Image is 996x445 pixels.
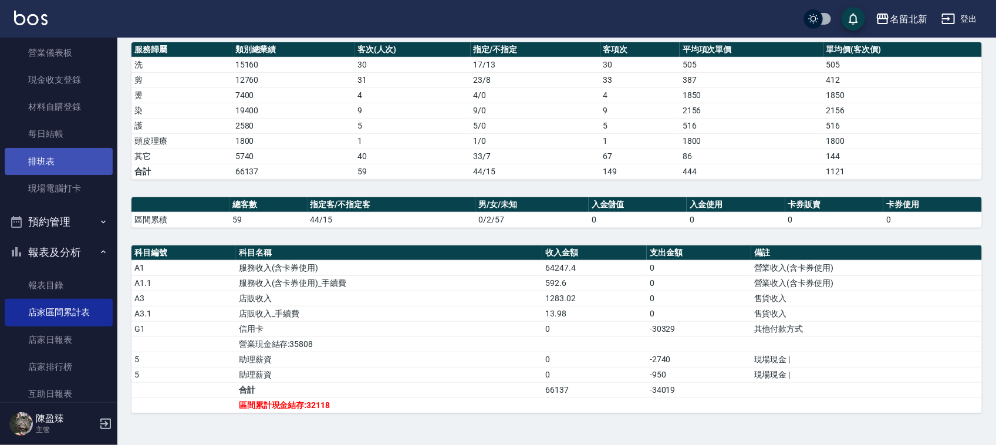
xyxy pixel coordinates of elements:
td: 助理薪資 [236,352,542,367]
td: 5 [354,118,471,133]
td: 59 [354,164,471,179]
td: 19400 [232,103,354,118]
td: 15160 [232,57,354,72]
a: 排班表 [5,148,113,175]
td: 0 [589,212,687,227]
td: 1850 [823,87,982,103]
td: 1800 [680,133,823,149]
td: 0 [542,352,647,367]
td: 4 [600,87,680,103]
td: 合計 [131,164,232,179]
td: 1283.02 [542,291,647,306]
img: Person [9,412,33,436]
th: 入金儲值 [589,197,687,213]
td: 區間累計現金結存:32118 [236,397,542,413]
td: 0 [647,260,751,275]
td: A3.1 [131,306,236,321]
td: 0 [687,212,785,227]
td: 0 [785,212,884,227]
td: 營業收入(含卡券使用) [751,275,982,291]
td: 17 / 13 [471,57,600,72]
td: 2156 [680,103,823,118]
td: 售貨收入 [751,306,982,321]
a: 每日結帳 [5,120,113,147]
td: 9 / 0 [471,103,600,118]
th: 備註 [751,245,982,261]
td: 5 [131,367,236,382]
td: 40 [354,149,471,164]
td: 0 [883,212,982,227]
td: 助理薪資 [236,367,542,382]
th: 卡券販賣 [785,197,884,213]
th: 入金使用 [687,197,785,213]
td: 店販收入 [236,291,542,306]
td: 1800 [232,133,354,149]
td: 30 [354,57,471,72]
td: 516 [823,118,982,133]
th: 指定客/不指定客 [308,197,476,213]
button: 名留北新 [871,7,932,31]
td: 7400 [232,87,354,103]
th: 平均項次單價 [680,42,823,58]
td: 0/2/57 [475,212,589,227]
td: 區間累積 [131,212,230,227]
td: 59 [230,212,308,227]
td: -2740 [647,352,751,367]
th: 卡券使用 [883,197,982,213]
td: 現場現金 | [751,367,982,382]
td: 0 [647,306,751,321]
td: 營業收入(含卡券使用) [751,260,982,275]
th: 客次(人次) [354,42,471,58]
td: 9 [600,103,680,118]
td: 0 [542,367,647,382]
th: 客項次 [600,42,680,58]
table: a dense table [131,245,982,413]
td: 2580 [232,118,354,133]
td: 30 [600,57,680,72]
td: 店販收入_手續費 [236,306,542,321]
td: 其他付款方式 [751,321,982,336]
td: 412 [823,72,982,87]
td: 86 [680,149,823,164]
td: 護 [131,118,232,133]
td: 合計 [236,382,542,397]
td: -950 [647,367,751,382]
h5: 陳盈臻 [36,413,96,424]
a: 營業儀表板 [5,39,113,66]
td: 洗 [131,57,232,72]
td: 9 [354,103,471,118]
td: 0 [542,321,647,336]
td: 5 / 0 [471,118,600,133]
td: 592.6 [542,275,647,291]
a: 互助日報表 [5,380,113,407]
td: 144 [823,149,982,164]
th: 收入金額 [542,245,647,261]
td: 31 [354,72,471,87]
td: 5740 [232,149,354,164]
td: 1121 [823,164,982,179]
th: 支出金額 [647,245,751,261]
th: 服務歸屬 [131,42,232,58]
td: G1 [131,321,236,336]
td: 44/15 [471,164,600,179]
td: 服務收入(含卡券使用) [236,260,542,275]
td: 44/15 [308,212,476,227]
td: 信用卡 [236,321,542,336]
td: 66137 [542,382,647,397]
td: 387 [680,72,823,87]
td: 67 [600,149,680,164]
td: 23 / 8 [471,72,600,87]
td: 64247.4 [542,260,647,275]
td: 4 / 0 [471,87,600,103]
td: 66137 [232,164,354,179]
td: 149 [600,164,680,179]
td: 頭皮理療 [131,133,232,149]
th: 類別總業績 [232,42,354,58]
td: 剪 [131,72,232,87]
button: save [842,7,865,31]
td: 燙 [131,87,232,103]
td: 1 [600,133,680,149]
td: A1.1 [131,275,236,291]
td: 服務收入(含卡券使用)_手續費 [236,275,542,291]
table: a dense table [131,42,982,180]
